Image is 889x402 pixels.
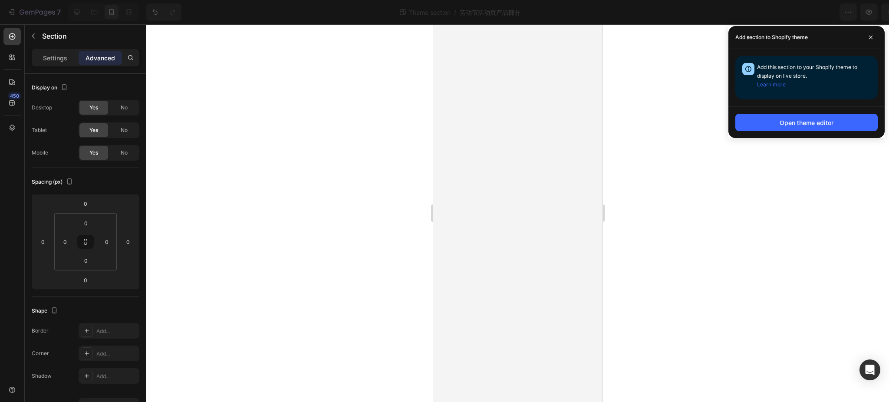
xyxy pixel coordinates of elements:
[735,33,808,42] p: Add section to Shopify theme
[780,118,833,127] div: Open theme editor
[8,92,21,99] div: 450
[757,64,857,88] span: Add this section to your Shopify theme to display on live store.
[121,104,128,112] span: No
[59,235,72,248] input: 0px
[780,9,794,16] span: Save
[32,104,52,112] div: Desktop
[32,305,59,317] div: Shape
[772,3,801,21] button: Save
[89,104,98,112] span: Yes
[32,327,49,335] div: Border
[96,372,137,380] div: Add...
[43,53,67,63] p: Settings
[407,8,452,17] span: Theme section
[42,31,120,41] p: Section
[77,217,95,230] input: 0px
[89,126,98,134] span: Yes
[36,235,49,248] input: 0
[86,53,115,63] p: Advanced
[735,114,878,131] button: Open theme editor
[77,254,95,267] input: 0px
[32,176,75,188] div: Spacing (px)
[3,3,65,21] button: 7
[32,82,69,94] div: Display on
[32,126,47,134] div: Tablet
[121,126,128,134] span: No
[32,372,52,380] div: Shadow
[804,3,886,21] button: Publish Theme Section
[121,149,128,157] span: No
[122,235,135,248] input: 0
[146,3,181,21] div: Undo/Redo
[454,8,456,17] span: /
[460,8,520,17] span: 劳动节活动页产品部分
[32,149,48,157] div: Mobile
[57,7,61,17] p: 7
[96,350,137,358] div: Add...
[812,8,878,17] div: Publish Theme Section
[100,235,113,248] input: 0px
[433,24,603,402] iframe: Design area
[757,80,786,89] button: Learn more
[859,359,880,380] div: Open Intercom Messenger
[77,273,94,287] input: 0
[89,149,98,157] span: Yes
[32,349,49,357] div: Corner
[96,327,137,335] div: Add...
[77,197,94,210] input: 0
